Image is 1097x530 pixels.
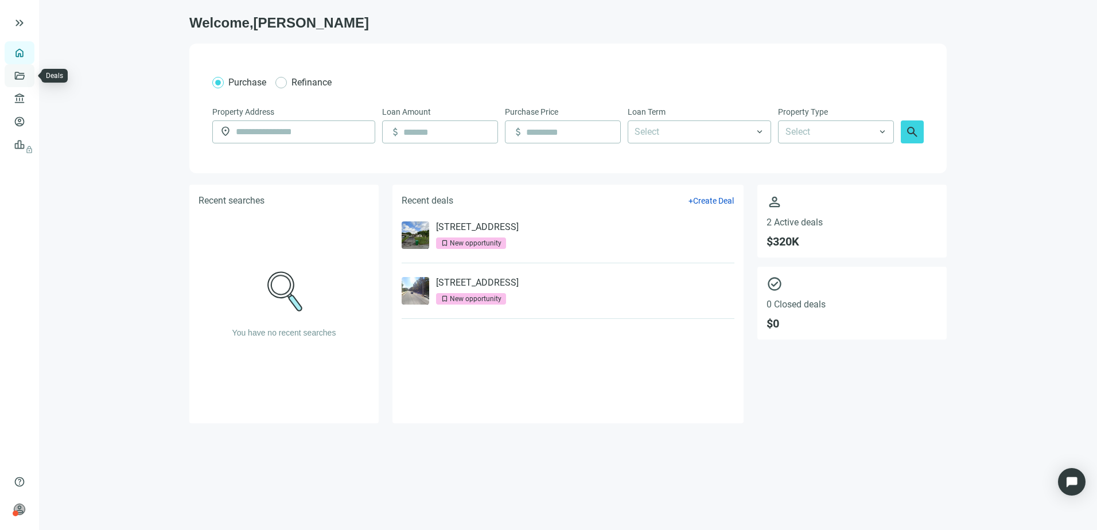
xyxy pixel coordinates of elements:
div: Open Intercom Messenger [1058,468,1086,496]
span: 0 Closed deals [767,299,937,310]
span: Property Address [212,106,274,118]
span: attach_money [390,126,401,138]
span: help [14,476,25,488]
img: deal-photo-0 [402,221,429,249]
span: location_on [220,126,231,137]
h1: Welcome, [PERSON_NAME] [189,14,947,32]
button: +Create Deal [688,196,734,206]
span: $ 0 [767,317,937,330]
img: deal-photo-1 [402,277,429,305]
h5: Recent searches [199,194,264,208]
span: 2 Active deals [767,217,937,228]
span: Create Deal [693,196,734,205]
span: search [905,125,919,139]
div: New opportunity [450,237,501,249]
a: [STREET_ADDRESS] [436,221,519,233]
span: bookmark [441,239,449,247]
span: person [14,504,25,515]
span: bookmark [441,295,449,303]
span: Purchase Price [505,106,558,118]
div: New opportunity [450,293,501,305]
span: + [688,196,693,205]
span: attach_money [512,126,524,138]
span: person [767,194,937,210]
span: $ 320K [767,235,937,248]
span: Refinance [291,77,332,88]
span: Loan Term [628,106,666,118]
span: check_circle [767,276,937,292]
h5: Recent deals [402,194,453,208]
span: Purchase [228,77,266,88]
span: Property Type [778,106,828,118]
button: search [901,120,924,143]
span: Loan Amount [382,106,431,118]
span: You have no recent searches [232,328,336,337]
a: [STREET_ADDRESS] [436,277,519,289]
button: keyboard_double_arrow_right [13,16,26,30]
